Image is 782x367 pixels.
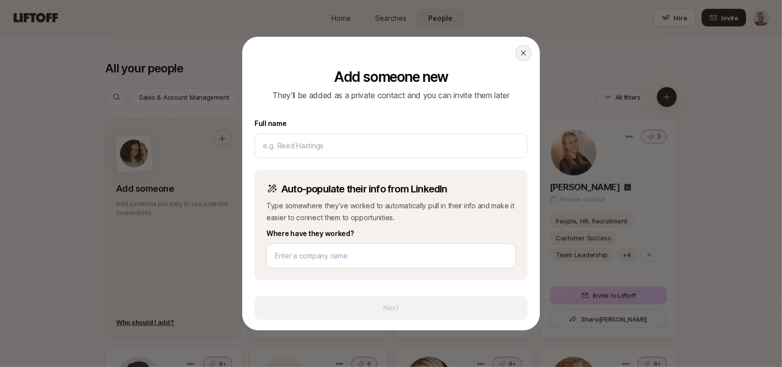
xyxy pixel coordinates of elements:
input: e.g. Reed Hastings [263,140,519,152]
input: Enter a company name [275,250,507,262]
p: Auto-populate their info from LinkedIn [281,182,448,196]
label: Full name [255,118,527,129]
p: Type somewhere they’ve worked to automatically pull in their info and make it easier to connect t... [266,200,516,224]
p: They’ll be added as a private contact and you can invite them later [272,89,510,102]
p: Add someone new [334,69,448,85]
label: Where have they worked? [266,228,516,240]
